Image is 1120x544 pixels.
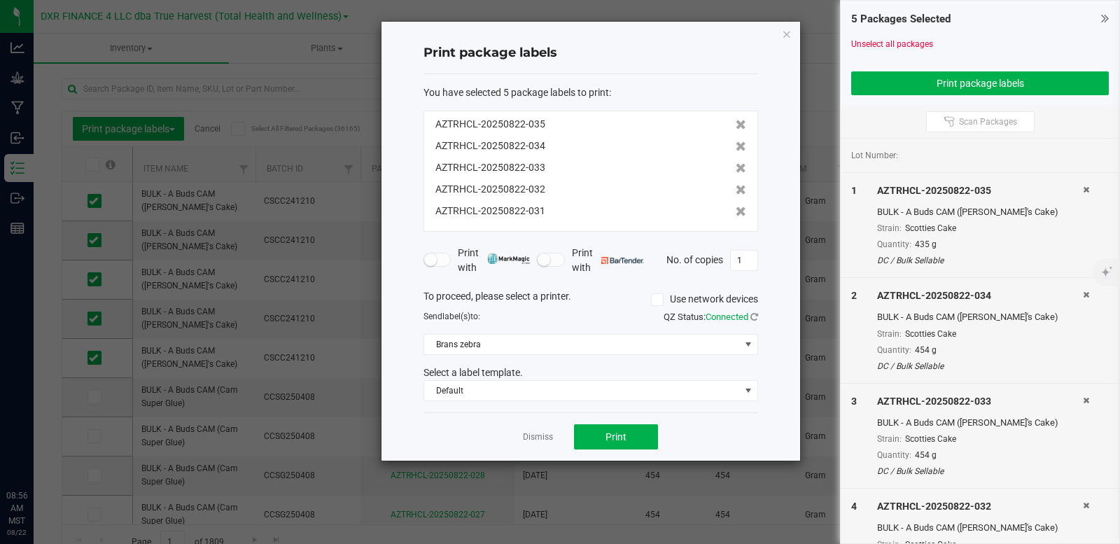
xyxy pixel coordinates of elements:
[915,345,937,355] span: 454 g
[877,223,902,233] span: Strain:
[706,312,748,322] span: Connected
[651,292,758,307] label: Use network devices
[905,329,956,339] span: Scotties Cake
[915,239,937,249] span: 435 g
[877,465,1083,477] div: DC / Bulk Sellable
[423,312,480,321] span: Send to:
[851,71,1109,95] button: Print package labels
[959,116,1017,127] span: Scan Packages
[877,434,902,444] span: Strain:
[41,430,58,447] iframe: Resource center unread badge
[905,223,956,233] span: Scotties Cake
[877,394,1083,409] div: AZTRHCL-20250822-033
[877,360,1083,372] div: DC / Bulk Sellable
[877,416,1083,430] div: BULK - A Buds CAM ([PERSON_NAME]'s Cake)
[666,253,723,265] span: No. of copies
[605,431,626,442] span: Print
[877,254,1083,267] div: DC / Bulk Sellable
[915,450,937,460] span: 454 g
[877,310,1083,324] div: BULK - A Buds CAM ([PERSON_NAME]'s Cake)
[435,204,545,218] span: AZTRHCL-20250822-031
[413,365,769,380] div: Select a label template.
[851,149,898,162] span: Lot Number:
[458,246,530,275] span: Print with
[523,431,553,443] a: Dismiss
[601,257,644,264] img: bartender.png
[574,424,658,449] button: Print
[851,501,857,512] span: 4
[851,290,857,301] span: 2
[14,432,56,474] iframe: Resource center
[877,329,902,339] span: Strain:
[877,239,911,249] span: Quantity:
[877,499,1083,514] div: AZTRHCL-20250822-032
[424,335,740,354] span: Brans zebra
[442,312,470,321] span: label(s)
[664,312,758,322] span: QZ Status:
[424,381,740,400] span: Default
[435,160,545,175] span: AZTRHCL-20250822-033
[487,253,530,264] img: mark_magic_cybra.png
[905,434,956,444] span: Scotties Cake
[877,345,911,355] span: Quantity:
[877,521,1083,535] div: BULK - A Buds CAM ([PERSON_NAME]'s Cake)
[435,117,545,132] span: AZTRHCL-20250822-035
[423,85,758,100] div: :
[423,44,758,62] h4: Print package labels
[435,182,545,197] span: AZTRHCL-20250822-032
[851,185,857,196] span: 1
[572,246,644,275] span: Print with
[877,205,1083,219] div: BULK - A Buds CAM ([PERSON_NAME]'s Cake)
[851,39,933,49] a: Unselect all packages
[423,87,609,98] span: You have selected 5 package labels to print
[877,450,911,460] span: Quantity:
[413,289,769,310] div: To proceed, please select a printer.
[877,288,1083,303] div: AZTRHCL-20250822-034
[851,396,857,407] span: 3
[877,183,1083,198] div: AZTRHCL-20250822-035
[435,139,545,153] span: AZTRHCL-20250822-034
